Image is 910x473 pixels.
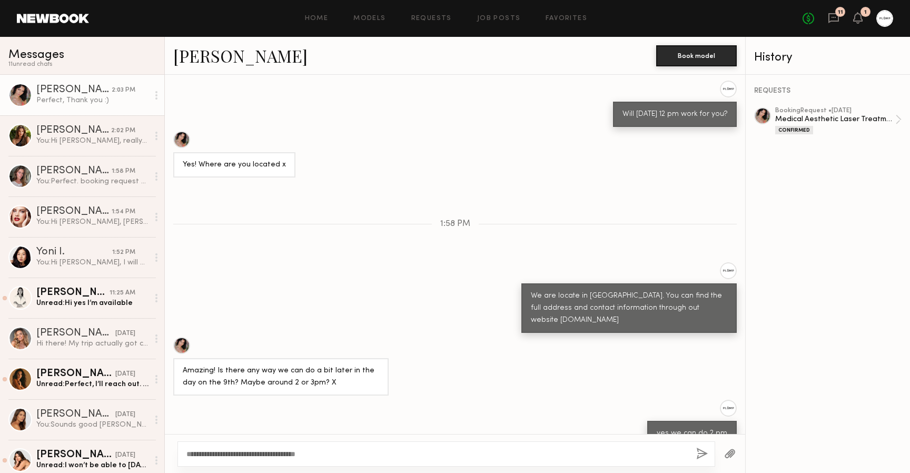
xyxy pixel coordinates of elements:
div: You: Hi [PERSON_NAME], I will book you in for [DATE] 10:30 am. Can you please send you full name,... [36,258,149,268]
a: Requests [411,15,452,22]
div: Amazing! Is there any way we can do a bit later in the day on the 9th? Maybe around 2 or 3pm? X [183,365,379,389]
div: 2:03 PM [112,85,135,95]
div: booking Request • [DATE] [775,107,895,114]
a: Models [353,15,385,22]
div: REQUESTS [754,87,902,95]
div: [PERSON_NAME] [36,85,112,95]
div: [DATE] [115,450,135,460]
div: 2:02 PM [111,126,135,136]
div: [PERSON_NAME] [36,206,112,217]
div: [PERSON_NAME] [36,125,111,136]
div: 1:54 PM [112,207,135,217]
div: [PERSON_NAME] [36,369,115,379]
div: Medical Aesthetic Laser Treatment [775,114,895,124]
a: Favorites [546,15,587,22]
div: Unread: Perfect, I’ll reach out. Thank you. [36,379,149,389]
div: [PERSON_NAME] [36,288,110,298]
div: 1:58 PM [112,166,135,176]
div: [DATE] [115,410,135,420]
div: Perfect, Thank you :) [36,95,149,105]
button: Book model [656,45,737,66]
div: yes we can do 2 pm [657,428,727,440]
div: Unread: I won’t be able to [DATE] since I’ll be on set but how is [DATE]? [36,460,149,470]
div: You: Hi [PERSON_NAME], really happy to hear. We are located in [GEOGRAPHIC_DATA] and yes absolute... [36,136,149,146]
div: Confirmed [775,126,813,134]
a: Home [305,15,329,22]
div: History [754,52,902,64]
div: Unread: Hi yes I’m available [36,298,149,308]
div: 1 [864,9,867,15]
span: 1:58 PM [440,220,470,229]
div: We are locate in [GEOGRAPHIC_DATA]. You can find the full address and contact information through... [531,290,727,327]
a: bookingRequest •[DATE]Medical Aesthetic Laser TreatmentConfirmed [775,107,902,134]
div: [DATE] [115,369,135,379]
a: Book model [656,51,737,60]
div: [PERSON_NAME] [PERSON_NAME] [36,328,115,339]
div: 11:25 AM [110,288,135,298]
div: You: Perfect. booking request was sent. [36,176,149,186]
div: You: Sounds good [PERSON_NAME]. Thats understandable. As we are not super active on this platform... [36,420,149,430]
div: Will [DATE] 12 pm work for you? [622,109,727,121]
div: You: Hi [PERSON_NAME], [PERSON_NAME] [DATE] 10:30 am work for you? [36,217,149,227]
a: [PERSON_NAME] [173,44,308,67]
div: [PERSON_NAME] [36,166,112,176]
div: Hi there! My trip actually got cancelled so I can come in this week or the following :) [36,339,149,349]
div: 11 [838,9,843,15]
a: 11 [828,12,839,25]
div: 1:52 PM [112,248,135,258]
div: [PERSON_NAME] [36,450,115,460]
div: Yes! Where are you located x [183,159,286,171]
span: Messages [8,49,64,61]
a: Job Posts [477,15,521,22]
div: [DATE] [115,329,135,339]
div: Yoni I. [36,247,112,258]
div: [PERSON_NAME] [36,409,115,420]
